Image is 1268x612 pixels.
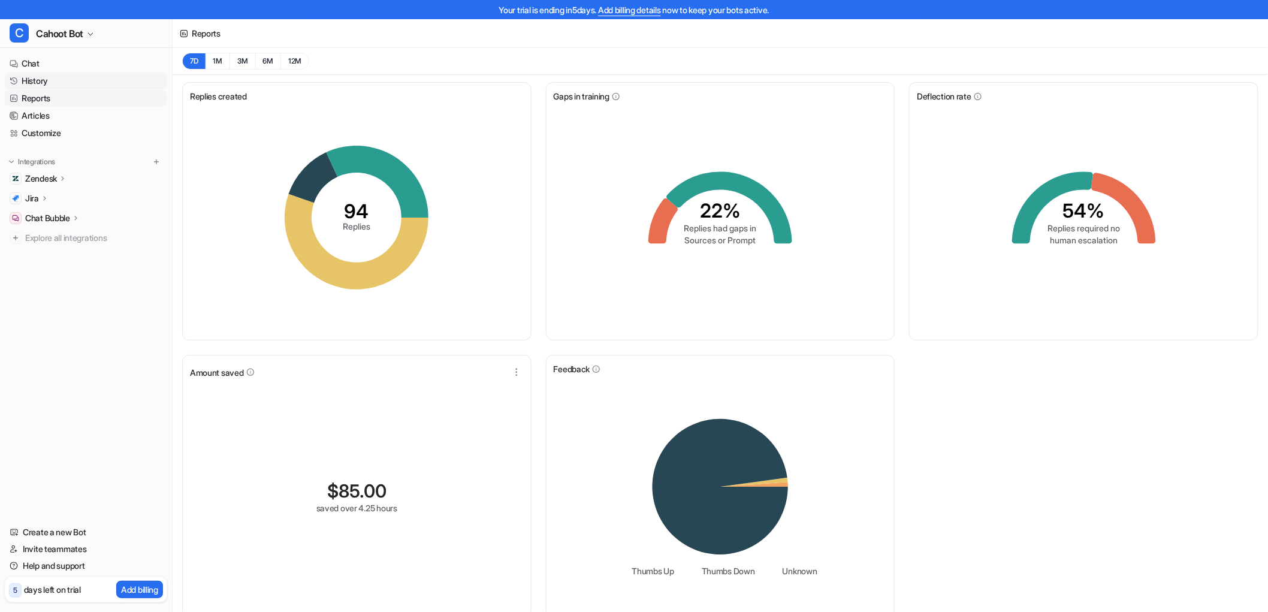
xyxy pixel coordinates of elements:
[1063,199,1105,222] tspan: 54%
[182,53,206,70] button: 7D
[192,27,221,40] div: Reports
[10,23,29,43] span: C
[5,524,167,541] a: Create a new Bot
[190,90,247,102] span: Replies created
[5,557,167,574] a: Help and support
[25,228,162,248] span: Explore all integrations
[700,199,741,222] tspan: 22%
[36,25,83,42] span: Cahoot Bot
[121,583,158,596] p: Add billing
[623,565,674,577] li: Thumbs Up
[774,565,817,577] li: Unknown
[12,215,19,222] img: Chat Bubble
[280,53,309,70] button: 12M
[25,173,57,185] p: Zendesk
[917,90,971,102] span: Deflection rate
[598,5,661,15] a: Add billing details
[206,53,230,70] button: 1M
[5,541,167,557] a: Invite teammates
[152,158,161,166] img: menu_add.svg
[316,502,397,514] div: saved over 4.25 hours
[25,212,70,224] p: Chat Bubble
[13,585,17,596] p: 5
[339,480,387,502] span: 85.00
[7,158,16,166] img: expand menu
[5,73,167,89] a: History
[18,157,55,167] p: Integrations
[5,107,167,124] a: Articles
[684,223,756,233] tspan: Replies had gaps in
[345,200,369,223] tspan: 94
[343,221,370,231] tspan: Replies
[255,53,281,70] button: 6M
[5,230,167,246] a: Explore all integrations
[5,156,59,168] button: Integrations
[12,175,19,182] img: Zendesk
[5,55,167,72] a: Chat
[24,583,81,596] p: days left on trial
[116,581,163,598] button: Add billing
[5,90,167,107] a: Reports
[25,192,39,204] p: Jira
[1047,223,1120,233] tspan: Replies required no
[12,195,19,202] img: Jira
[554,90,610,102] span: Gaps in training
[684,235,756,245] tspan: Sources or Prompt
[327,480,387,502] div: $
[230,53,255,70] button: 3M
[10,232,22,244] img: explore all integrations
[1050,235,1118,245] tspan: human escalation
[554,363,590,375] span: Feedback
[5,125,167,141] a: Customize
[693,565,755,577] li: Thumbs Down
[190,366,244,379] span: Amount saved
